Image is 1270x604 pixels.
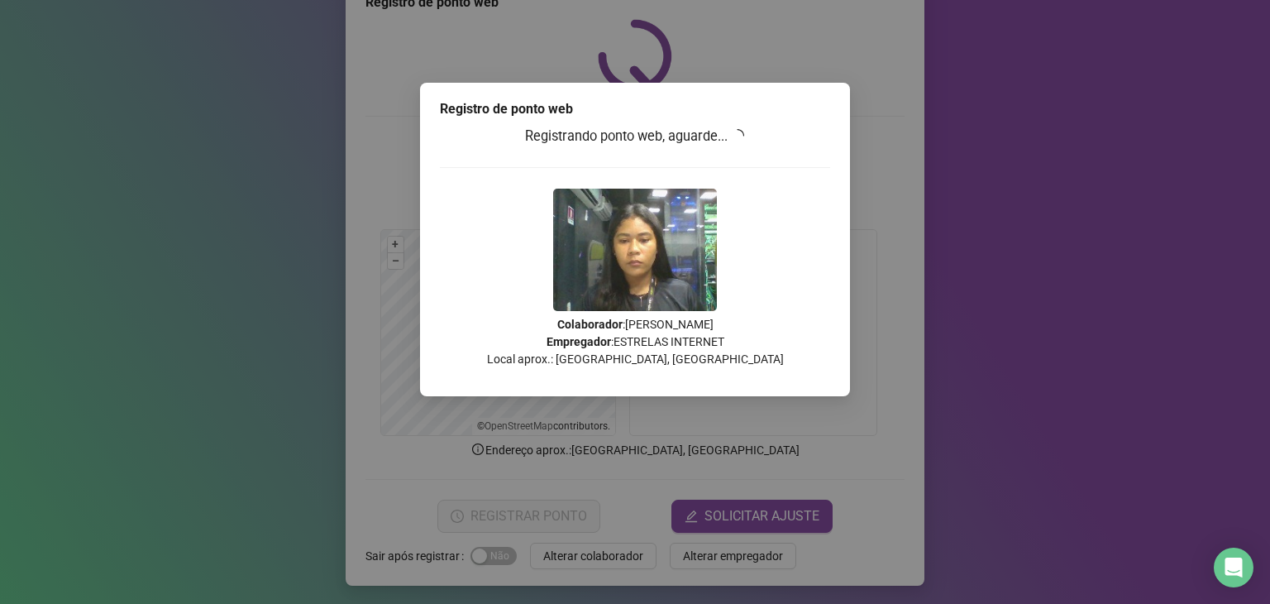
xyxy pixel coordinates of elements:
[547,335,611,348] strong: Empregador
[440,126,830,147] h3: Registrando ponto web, aguarde...
[1214,548,1253,587] div: Open Intercom Messenger
[729,127,747,145] span: loading
[440,316,830,368] p: : [PERSON_NAME] : ESTRELAS INTERNET Local aprox.: [GEOGRAPHIC_DATA], [GEOGRAPHIC_DATA]
[440,99,830,119] div: Registro de ponto web
[557,318,623,331] strong: Colaborador
[553,189,717,311] img: 9k=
